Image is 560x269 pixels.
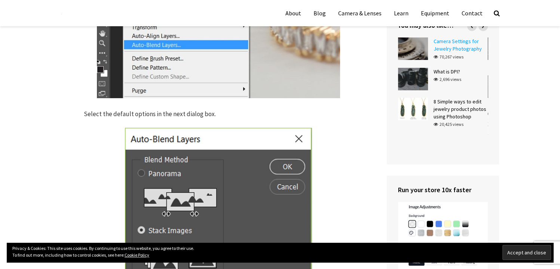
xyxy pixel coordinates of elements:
[434,76,461,83] div: 2,696 views
[415,4,455,22] a: Equipment
[434,121,463,128] div: 20,425 views
[434,68,460,75] a: What is DPI?
[84,109,353,119] p: Select the default options in the next dialog box.
[7,243,553,262] div: Privacy & Cookies: This site uses cookies. By continuing to use this website, you agree to their ...
[333,4,387,22] a: Camera & Lenses
[434,98,486,120] a: 8 Simple ways to edit jewelry product photos using Photoshop
[434,38,482,52] a: Camera Settings for Jewelry Photography
[280,4,307,22] a: About
[456,4,488,22] a: Contact
[125,252,149,258] a: Cookie Policy
[308,4,331,22] a: Blog
[502,245,551,260] input: Accept and close
[388,4,414,22] a: Learn
[434,54,463,60] div: 70,267 views
[398,185,488,194] h4: Run your store 10x faster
